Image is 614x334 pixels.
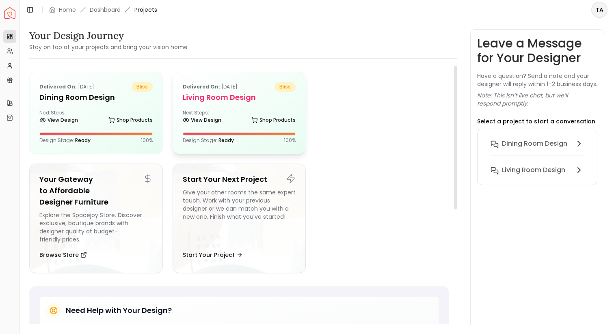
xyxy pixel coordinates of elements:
span: TA [592,2,607,17]
a: Shop Products [251,114,296,126]
div: Give your other rooms the same expert touch. Work with your previous designer or we can match you... [183,188,296,243]
h5: Start Your Next Project [183,174,296,185]
span: bliss [275,82,296,92]
button: TA [591,2,608,18]
button: Living Room design [484,162,590,178]
p: 100 % [141,137,153,144]
p: [DATE] [183,82,238,92]
span: Ready [218,137,234,144]
p: [DATE] [39,82,94,92]
p: Have a question? Send a note and your designer will reply within 1–2 business days. [477,72,597,88]
h3: Leave a Message for Your Designer [477,36,597,65]
a: View Design [183,114,221,126]
p: Email us at [87,323,147,329]
div: Next Steps: [183,110,296,126]
a: Your Gateway to Affordable Designer FurnitureExplore the Spacejoy Store. Discover exclusive, bout... [29,164,163,273]
h5: Need Help with Your Design? [66,305,172,316]
h5: Your Gateway to Affordable Designer Furniture [39,174,153,208]
p: Design Stage: [39,137,91,144]
p: 100 % [284,137,296,144]
span: bliss [132,82,153,92]
button: Dining Room design [484,136,590,162]
h6: Living Room design [502,165,565,175]
small: Stay on top of your projects and bring your vision home [29,43,188,51]
a: Spacejoy [4,7,15,19]
a: Shop Products [108,114,153,126]
a: View Design [39,114,78,126]
a: Home [59,6,76,14]
div: Next Steps: [39,110,153,126]
span: Ready [75,137,91,144]
a: Start Your Next ProjectGive your other rooms the same expert touch. Work with your previous desig... [173,164,306,273]
h3: Your Design Journey [29,29,188,42]
p: Note: This isn’t live chat, but we’ll respond promptly. [477,91,597,108]
b: Delivered on: [39,83,77,90]
p: Select a project to start a conversation [477,117,595,125]
h6: Dining Room design [502,139,567,149]
b: Delivered on: [183,83,220,90]
span: Projects [134,6,157,14]
div: Explore the Spacejoy Store. Discover exclusive, boutique brands with designer quality at budget-f... [39,211,153,243]
button: Start Your Project [183,247,243,263]
button: Browse Store [39,247,87,263]
img: Spacejoy Logo [4,7,15,19]
h5: Dining Room design [39,92,153,103]
nav: breadcrumb [49,6,157,14]
a: Dashboard [90,6,121,14]
p: Design Stage: [183,137,234,144]
h5: Living Room design [183,92,296,103]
